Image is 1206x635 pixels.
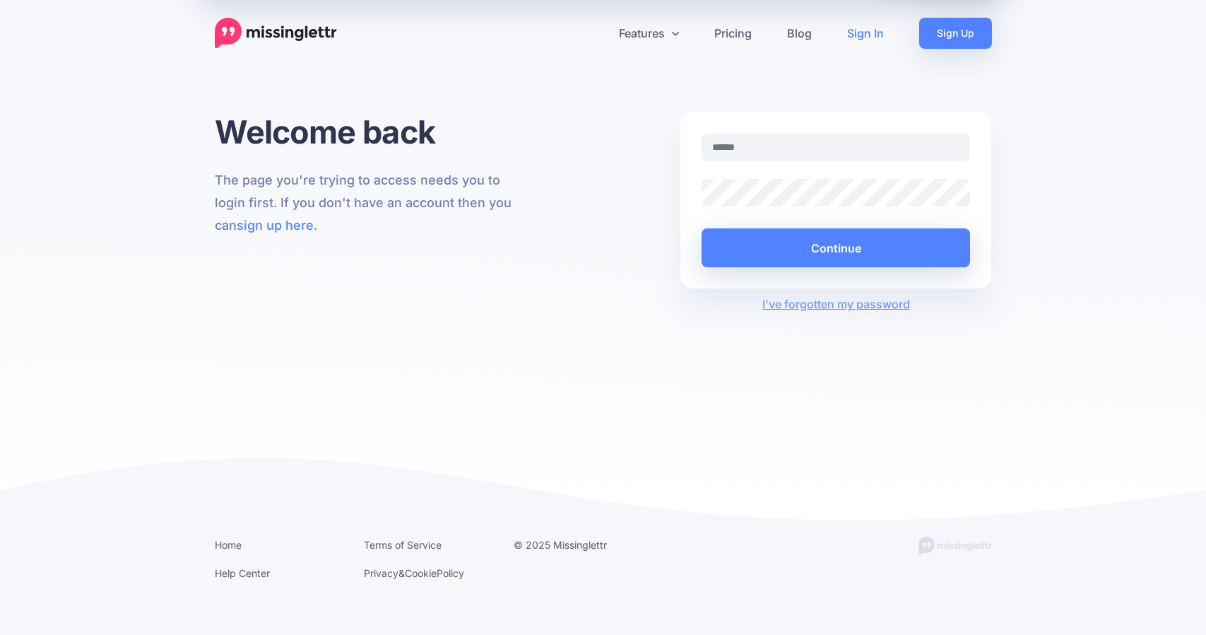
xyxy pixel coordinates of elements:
[829,18,901,49] a: Sign In
[601,18,697,49] a: Features
[215,112,526,151] h1: Welcome back
[364,564,492,582] li: & Policy
[762,297,910,311] a: I've forgotten my password
[237,218,314,233] a: sign up here
[769,18,829,49] a: Blog
[514,536,642,554] li: © 2025 Missinglettr
[215,539,242,551] a: Home
[364,539,442,551] a: Terms of Service
[702,228,971,267] button: Continue
[215,169,526,237] p: The page you're trying to access needs you to login first. If you don't have an account then you ...
[215,567,270,579] a: Help Center
[405,567,437,579] a: Cookie
[697,18,769,49] a: Pricing
[919,18,992,49] a: Sign Up
[364,567,398,579] a: Privacy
